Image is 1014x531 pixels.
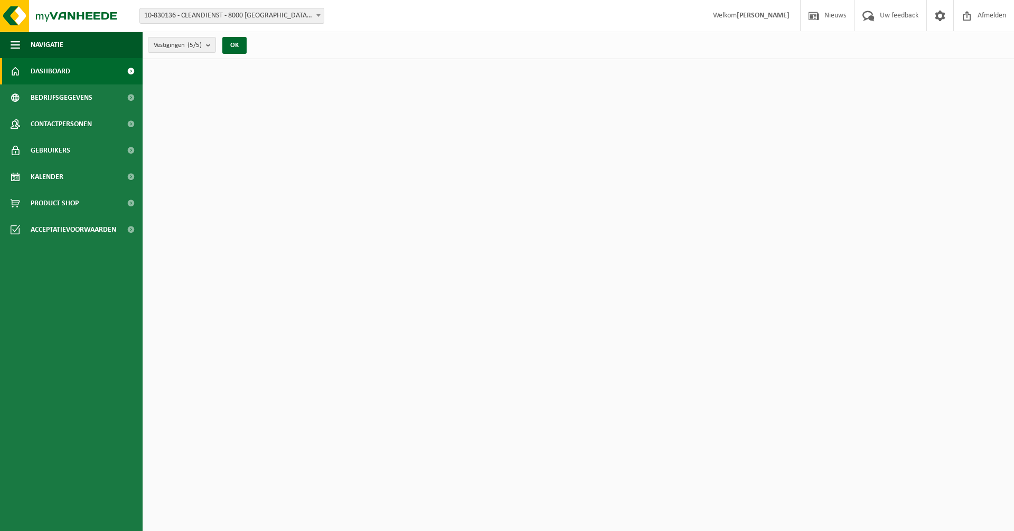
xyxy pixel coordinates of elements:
span: Product Shop [31,190,79,216]
span: Contactpersonen [31,111,92,137]
span: Bedrijfsgegevens [31,84,92,111]
span: Vestigingen [154,37,202,53]
button: Vestigingen(5/5) [148,37,216,53]
span: Gebruikers [31,137,70,164]
button: OK [222,37,247,54]
span: 10-830136 - CLEANDIENST - 8000 BRUGGE, PATHOEKEWEG 48 [139,8,324,24]
span: Kalender [31,164,63,190]
span: Navigatie [31,32,63,58]
span: Dashboard [31,58,70,84]
strong: [PERSON_NAME] [737,12,790,20]
span: 10-830136 - CLEANDIENST - 8000 BRUGGE, PATHOEKEWEG 48 [140,8,324,23]
span: Acceptatievoorwaarden [31,216,116,243]
count: (5/5) [187,42,202,49]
